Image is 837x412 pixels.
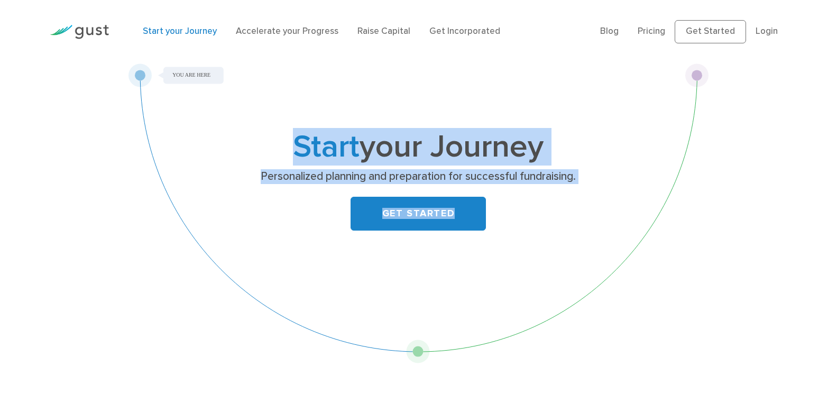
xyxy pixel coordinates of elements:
[143,26,217,36] a: Start your Journey
[351,197,486,231] a: GET STARTED
[293,128,360,166] span: Start
[638,26,665,36] a: Pricing
[756,26,778,36] a: Login
[429,26,500,36] a: Get Incorporated
[600,26,619,36] a: Blog
[214,169,623,184] p: Personalized planning and preparation for successful fundraising.
[50,25,109,39] img: Gust Logo
[675,20,746,43] a: Get Started
[209,133,627,162] h1: your Journey
[357,26,410,36] a: Raise Capital
[236,26,338,36] a: Accelerate your Progress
